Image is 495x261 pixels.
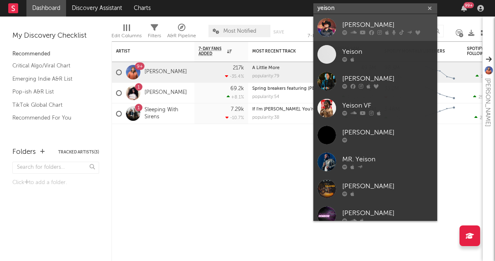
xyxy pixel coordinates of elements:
[252,95,279,99] div: popularity: 54
[230,86,244,91] div: 69.2k
[116,49,178,54] div: Artist
[225,74,244,79] div: -35.4 %
[308,31,369,41] div: 7-Day Fans Added (7-Day Fans Added)
[342,208,433,218] div: [PERSON_NAME]
[12,113,91,122] a: Recommended For You
[12,74,91,84] a: Emerging Indie A&R List
[342,20,433,30] div: [PERSON_NAME]
[422,62,459,83] svg: Chart title
[464,2,474,8] div: 99 +
[231,107,244,112] div: 7.29k
[273,30,284,34] button: Save
[252,66,327,70] div: A Little More
[58,150,99,154] button: Tracked Artists(3)
[12,147,36,157] div: Folders
[342,74,433,84] div: [PERSON_NAME]
[252,115,279,120] div: popularity: 38
[12,178,99,188] div: Click to add a folder.
[199,46,225,56] span: 7-Day Fans Added
[313,14,437,41] a: [PERSON_NAME]
[461,5,467,12] button: 99+
[342,154,433,164] div: MR. Yeison
[313,68,437,95] a: [PERSON_NAME]
[144,107,190,121] a: Sleeping With Sirens
[12,162,99,174] input: Search for folders...
[478,95,490,100] span: 29.9k
[313,122,437,148] a: [PERSON_NAME]
[480,116,491,120] span: 2.85k
[227,94,244,100] div: +8.1 %
[148,31,161,41] div: Filters
[313,202,437,229] a: [PERSON_NAME]
[111,21,142,45] div: Edit Columns
[12,87,91,96] a: Pop-ish A&R List
[111,31,142,41] div: Edit Columns
[252,49,314,54] div: Most Recent Track
[144,69,187,76] a: [PERSON_NAME]
[167,21,196,45] div: A&R Pipeline
[313,3,437,14] input: Search for artists
[252,107,327,112] div: If I'm James Dean, You're Audrey Hepburn - Audiotree Live Version
[12,101,91,110] a: TikTok Global Chart
[422,103,459,124] svg: Chart title
[252,107,405,112] a: If I'm [PERSON_NAME], You're [PERSON_NAME] - Audiotree Live Version
[148,21,161,45] div: Filters
[223,29,256,34] span: Most Notified
[12,49,99,59] div: Recommended
[481,74,491,79] span: 105k
[342,181,433,191] div: [PERSON_NAME]
[144,89,187,96] a: [PERSON_NAME]
[167,31,196,41] div: A&R Pipeline
[313,95,437,122] a: Yeison VF
[233,65,244,71] div: 217k
[483,78,493,127] div: [PERSON_NAME]
[342,47,433,57] div: Yeison
[252,86,344,91] a: Spring breakers featuring [PERSON_NAME]
[313,175,437,202] a: [PERSON_NAME]
[342,127,433,137] div: [PERSON_NAME]
[12,31,99,41] div: My Discovery Checklist
[12,61,91,70] a: Critical Algo/Viral Chart
[342,101,433,110] div: Yeison VF
[308,21,369,45] div: 7-Day Fans Added (7-Day Fans Added)
[252,66,279,70] a: A Little More
[422,83,459,103] svg: Chart title
[252,86,327,91] div: Spring breakers featuring kesha
[252,74,279,79] div: popularity: 79
[225,115,244,120] div: -10.7 %
[313,148,437,175] a: MR. Yeison
[313,41,437,68] a: Yeison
